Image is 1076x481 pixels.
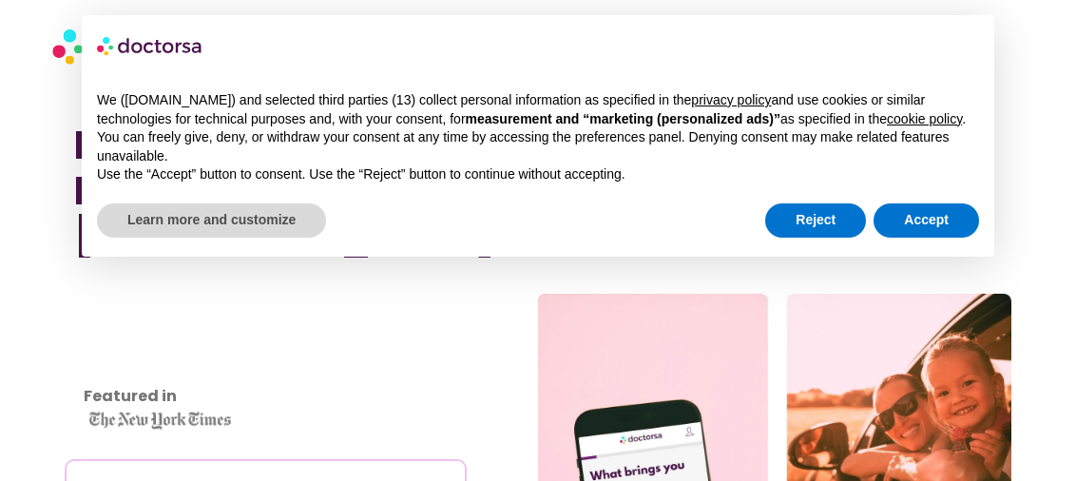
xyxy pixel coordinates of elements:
[97,128,979,165] p: You can freely give, deny, or withdraw your consent at any time by accessing the preferences pane...
[97,30,203,61] img: logo
[765,203,866,238] button: Reject
[466,111,780,126] strong: measurement and “marketing (personalized ads)”
[691,92,771,107] a: privacy policy
[97,203,326,238] button: Learn more and customize
[874,203,979,238] button: Accept
[887,111,962,126] a: cookie policy
[97,91,979,128] p: We ([DOMAIN_NAME]) and selected third parties (13) collect personal information as specified in t...
[74,279,245,421] iframe: Customer reviews powered by Trustpilot
[97,165,979,184] p: Use the “Accept” button to consent. Use the “Reject” button to continue without accepting.
[84,385,177,407] strong: Featured in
